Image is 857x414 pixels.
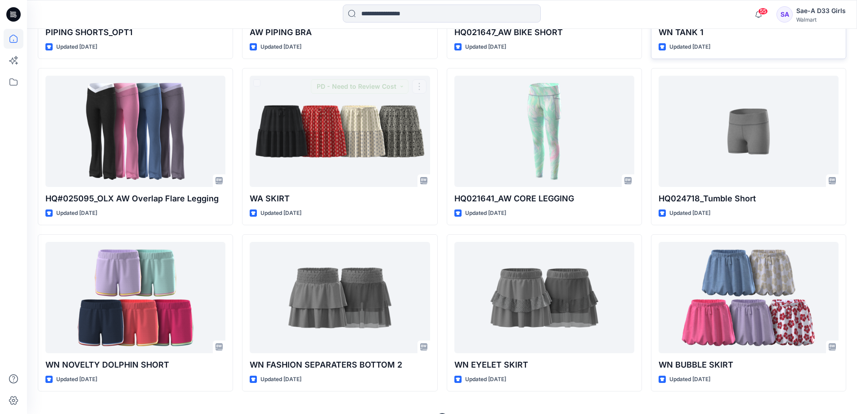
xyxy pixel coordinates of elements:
p: Updated [DATE] [669,209,710,218]
p: AW PIPING BRA [250,26,430,39]
p: WN TANK 1 [659,26,839,39]
p: Updated [DATE] [465,42,506,52]
div: SA [776,6,793,23]
p: Updated [DATE] [56,42,97,52]
a: HQ024718_Tumble Short [659,76,839,187]
p: Updated [DATE] [260,375,301,384]
a: WN NOVELTY DOLPHIN SHORT [45,242,225,353]
p: Updated [DATE] [465,375,506,384]
p: Updated [DATE] [465,209,506,218]
p: WN NOVELTY DOLPHIN SHORT [45,359,225,371]
p: WN BUBBLE SKIRT [659,359,839,371]
p: HQ024718_Tumble Short [659,192,839,205]
div: Walmart [796,16,846,23]
a: WA SKIRT [250,76,430,187]
a: HQ021641_AW CORE LEGGING [454,76,634,187]
p: Updated [DATE] [260,209,301,218]
a: WN FASHION SEPARATERS BOTTOM 2 [250,242,430,353]
a: WN EYELET SKIRT [454,242,634,353]
a: HQ#025095_OLX AW Overlap Flare Legging [45,76,225,187]
p: Updated [DATE] [669,375,710,384]
p: PIPING SHORTS_OPT1 [45,26,225,39]
p: WA SKIRT [250,192,430,205]
p: Updated [DATE] [669,42,710,52]
p: Updated [DATE] [56,209,97,218]
p: HQ#025095_OLX AW Overlap Flare Legging [45,192,225,205]
p: HQ021647_AW BIKE SHORT [454,26,634,39]
div: Sae-A D33 Girls [796,5,846,16]
a: WN BUBBLE SKIRT [659,242,839,353]
p: Updated [DATE] [56,375,97,384]
span: 55 [758,8,768,15]
p: HQ021641_AW CORE LEGGING [454,192,634,205]
p: WN FASHION SEPARATERS BOTTOM 2 [250,359,430,371]
p: WN EYELET SKIRT [454,359,634,371]
p: Updated [DATE] [260,42,301,52]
